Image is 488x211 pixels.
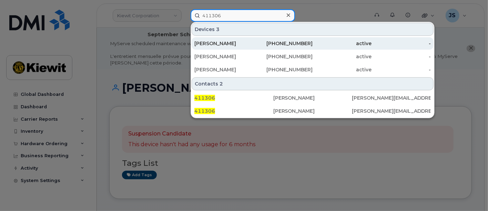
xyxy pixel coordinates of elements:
[192,63,434,76] a: [PERSON_NAME][PHONE_NUMBER]active-
[273,94,352,101] div: [PERSON_NAME]
[192,77,434,90] div: Contacts
[192,23,434,36] div: Devices
[352,94,431,101] div: [PERSON_NAME][EMAIL_ADDRESS][PERSON_NAME][DOMAIN_NAME]
[372,40,431,47] div: -
[352,108,431,114] div: [PERSON_NAME][EMAIL_ADDRESS][PERSON_NAME][DOMAIN_NAME]
[194,40,254,47] div: [PERSON_NAME]
[313,40,372,47] div: active
[254,66,313,73] div: [PHONE_NUMBER]
[458,181,483,206] iframe: Messenger Launcher
[192,50,434,63] a: [PERSON_NAME][PHONE_NUMBER]active-
[216,26,220,33] span: 3
[254,40,313,47] div: [PHONE_NUMBER]
[192,92,434,104] a: 411306[PERSON_NAME][PERSON_NAME][EMAIL_ADDRESS][PERSON_NAME][DOMAIN_NAME]
[372,66,431,73] div: -
[372,53,431,60] div: -
[192,37,434,50] a: [PERSON_NAME][PHONE_NUMBER]active-
[254,53,313,60] div: [PHONE_NUMBER]
[313,53,372,60] div: active
[192,105,434,117] a: 411306[PERSON_NAME][PERSON_NAME][EMAIL_ADDRESS][PERSON_NAME][DOMAIN_NAME]
[313,66,372,73] div: active
[194,66,254,73] div: [PERSON_NAME]
[273,108,352,114] div: [PERSON_NAME]
[194,95,215,101] span: 411306
[194,108,215,114] span: 411306
[220,80,223,87] span: 2
[194,53,254,60] div: [PERSON_NAME]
